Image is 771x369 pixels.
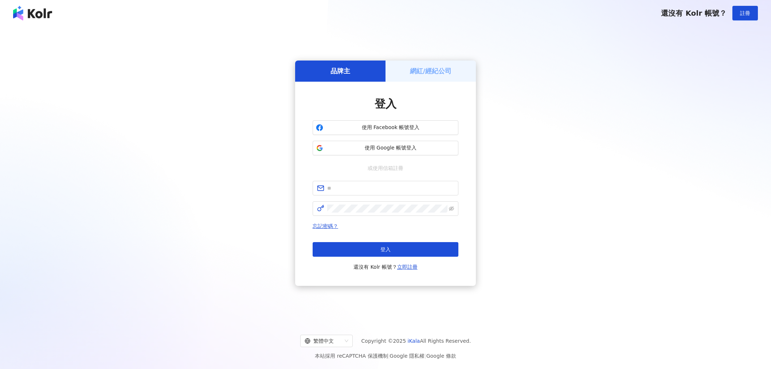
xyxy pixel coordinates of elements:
[408,338,420,344] a: iKala
[449,206,454,211] span: eye-invisible
[375,97,396,110] span: 登入
[380,246,391,252] span: 登入
[305,335,342,347] div: 繁體中文
[353,263,418,271] span: 還沒有 Kolr 帳號？
[390,353,424,359] a: Google 隱私權
[732,6,758,20] button: 註冊
[330,66,350,75] h5: 品牌主
[740,10,750,16] span: 註冊
[313,223,338,229] a: 忘記密碼？
[410,66,452,75] h5: 網紅/經紀公司
[426,353,456,359] a: Google 條款
[361,337,471,345] span: Copyright © 2025 All Rights Reserved.
[315,351,456,360] span: 本站採用 reCAPTCHA 保護機制
[424,353,426,359] span: |
[326,124,455,131] span: 使用 Facebook 帳號登入
[363,164,408,172] span: 或使用信箱註冊
[397,264,418,270] a: 立即註冊
[388,353,390,359] span: |
[326,144,455,152] span: 使用 Google 帳號登入
[13,6,52,20] img: logo
[313,141,458,155] button: 使用 Google 帳號登入
[313,120,458,135] button: 使用 Facebook 帳號登入
[661,9,727,18] span: 還沒有 Kolr 帳號？
[313,242,458,257] button: 登入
